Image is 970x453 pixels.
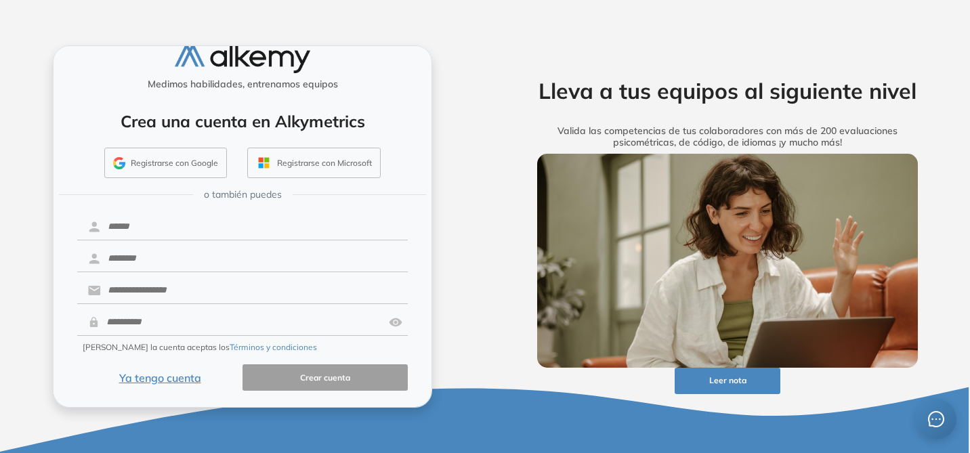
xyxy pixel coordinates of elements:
[247,148,381,179] button: Registrarse con Microsoft
[230,341,317,353] button: Términos y condiciones
[389,309,402,335] img: asd
[537,154,918,368] img: img-more-info
[256,155,272,171] img: OUTLOOK_ICON
[204,188,282,202] span: o también puedes
[59,79,426,90] h5: Medimos habilidades, entrenamos equipos
[104,148,227,179] button: Registrarse con Google
[516,125,939,148] h5: Valida las competencias de tus colaboradores con más de 200 evaluaciones psicométricas, de código...
[175,45,310,73] img: logo-alkemy
[675,368,780,394] button: Leer nota
[928,411,944,427] span: message
[71,112,414,131] h4: Crea una cuenta en Alkymetrics
[77,364,242,391] button: Ya tengo cuenta
[242,364,408,391] button: Crear cuenta
[83,341,317,353] span: [PERSON_NAME] la cuenta aceptas los
[113,157,125,169] img: GMAIL_ICON
[516,78,939,104] h2: Lleva a tus equipos al siguiente nivel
